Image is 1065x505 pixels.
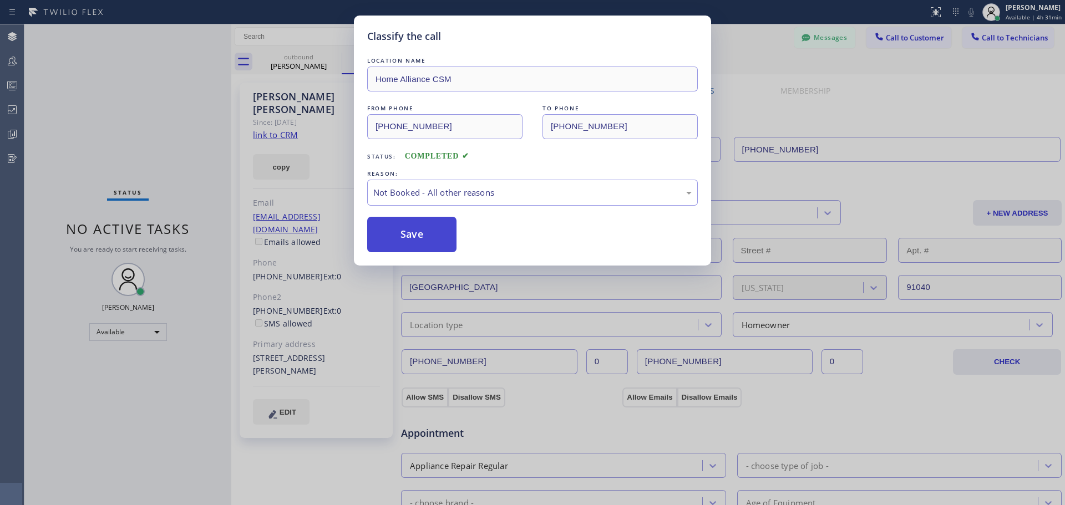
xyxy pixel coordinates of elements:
input: To phone [542,114,698,139]
span: Status: [367,152,396,160]
div: Not Booked - All other reasons [373,186,692,199]
div: FROM PHONE [367,103,523,114]
h5: Classify the call [367,29,441,44]
div: TO PHONE [542,103,698,114]
input: From phone [367,114,523,139]
div: LOCATION NAME [367,55,698,67]
button: Save [367,217,457,252]
span: COMPLETED [405,152,469,160]
div: REASON: [367,168,698,180]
